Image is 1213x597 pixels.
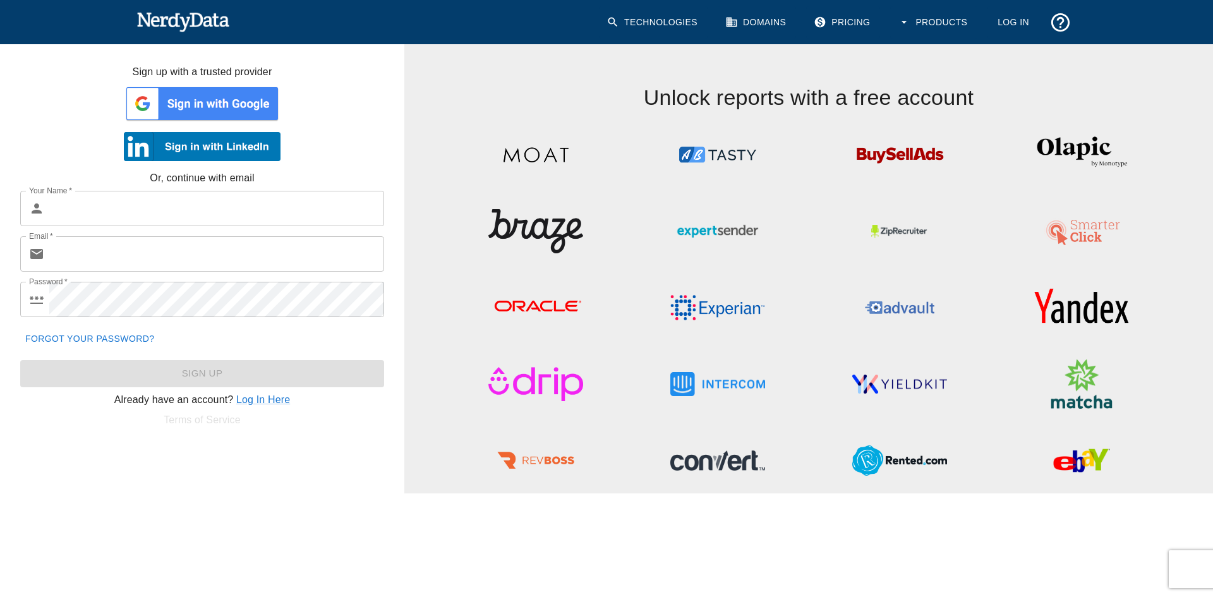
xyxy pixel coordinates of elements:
img: Oracle [488,279,583,336]
img: SmarterClick [1034,203,1129,260]
h4: Unlock reports with a free account [445,44,1173,111]
button: Support and Documentation [1044,6,1077,39]
a: Terms of Service [164,414,241,425]
img: eBay [1034,432,1129,489]
img: ZipRecruiter [852,203,947,260]
img: BuySellAds [852,126,947,183]
img: Yandex [1034,279,1129,336]
a: Log In Here [236,394,290,405]
label: Your Name [29,185,72,196]
a: Pricing [806,6,880,39]
img: NerdyData.com [136,9,229,34]
img: Advault [852,279,947,336]
a: Technologies [599,6,708,39]
img: Rented [852,432,947,489]
img: Experian [670,279,765,336]
a: Log In [987,6,1039,39]
a: Domains [718,6,796,39]
img: Olapic [1034,126,1129,183]
img: Moat [488,126,583,183]
button: Products [890,6,977,39]
img: YieldKit [852,356,947,413]
img: Braze [488,203,583,260]
label: Email [29,231,53,241]
img: Convert [670,432,765,489]
img: Matcha [1034,356,1129,413]
img: ABTasty [670,126,765,183]
a: Forgot your password? [20,327,159,351]
label: Password [29,276,68,287]
img: ExpertSender [670,203,765,260]
img: Intercom [670,356,765,413]
img: Drip [488,356,583,413]
img: RevBoss [488,432,583,489]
